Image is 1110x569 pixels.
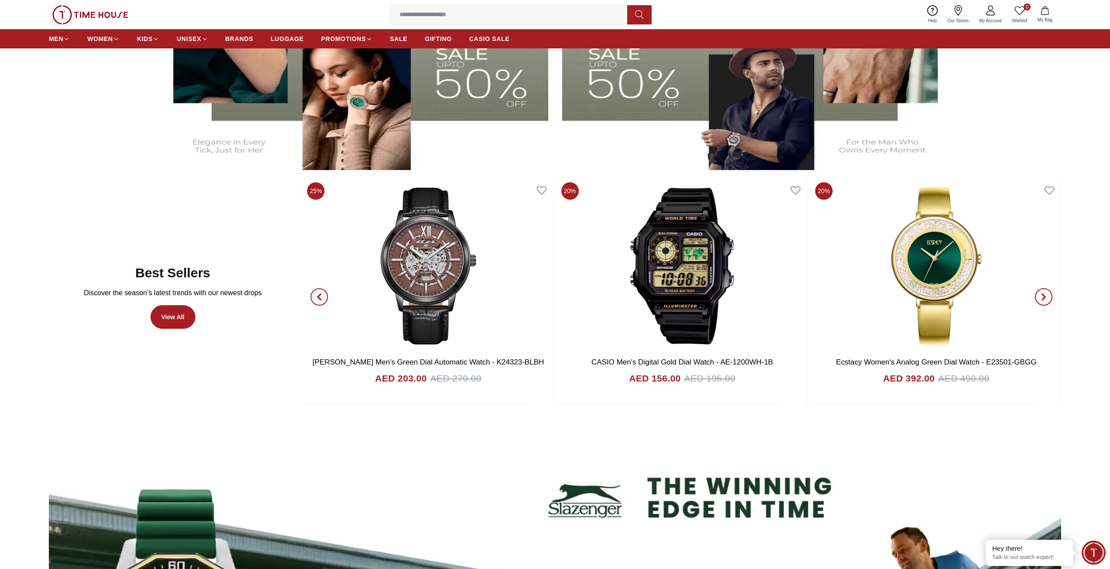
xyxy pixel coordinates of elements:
a: View All [150,305,195,329]
a: SALE [390,31,407,47]
span: CASIO SALE [469,34,510,43]
a: Help [923,3,943,26]
img: ... [52,5,128,24]
h4: AED 392.00 [883,371,935,385]
div: Chat Widget [1082,541,1106,565]
span: SALE [390,34,407,43]
a: LUGGAGE [271,31,304,47]
a: MEN [49,31,70,47]
img: Kenneth Scott Men's Green Dial Automatic Watch - K24323-BLBH [304,179,553,353]
span: Our Stores [944,17,972,24]
a: WOMEN [87,31,120,47]
span: UNISEX [177,34,201,43]
a: KIDS [137,31,159,47]
a: 0Wishlist [1007,3,1032,26]
span: GIFTING [425,34,452,43]
a: UNISEX [177,31,208,47]
div: Hey there! [992,544,1066,553]
span: BRANDS [225,34,253,43]
span: AED 195.00 [684,371,735,385]
span: Help [925,17,941,24]
p: Discover the season’s latest trends with our newest drops [84,288,262,298]
a: GIFTING [425,31,452,47]
img: CASIO Men's Digital Gold Dial Watch - AE-1200WH-1B [558,179,807,353]
span: LUGGAGE [271,34,304,43]
span: KIDS [137,34,153,43]
span: My Account [976,17,1005,24]
img: Ecstacy Women's Analog Green Dial Watch - E23501-GBGG [812,179,1061,353]
a: Ecstacy Women's Analog Green Dial Watch - E23501-GBGG [836,358,1037,366]
p: Talk to our watch expert! [992,554,1066,561]
a: PROMOTIONS [321,31,372,47]
a: CASIO SALE [469,31,510,47]
span: My Bag [1034,17,1056,23]
span: WOMEN [87,34,113,43]
span: 20% [561,182,579,200]
h2: Best Sellers [135,265,210,281]
span: AED 490.00 [938,371,989,385]
span: AED 270.00 [430,371,481,385]
a: Our Stores [943,3,974,26]
h4: AED 203.00 [375,371,427,385]
a: BRANDS [225,31,253,47]
span: 0 [1024,3,1031,10]
a: [PERSON_NAME] Men's Green Dial Automatic Watch - K24323-BLBH [313,358,544,366]
button: My Bag [1032,4,1058,25]
a: CASIO Men's Digital Gold Dial Watch - AE-1200WH-1B [591,358,773,366]
span: MEN [49,34,63,43]
span: 20% [815,182,833,200]
span: PROMOTIONS [321,34,366,43]
h4: AED 156.00 [629,371,680,385]
span: Wishlist [1009,17,1031,24]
